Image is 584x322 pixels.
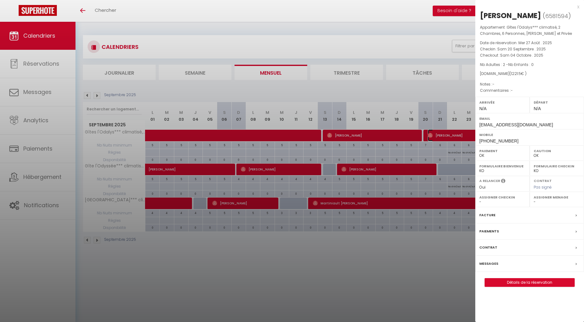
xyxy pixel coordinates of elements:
label: A relancer [479,178,500,184]
label: Formulaire Bienvenue [479,163,526,169]
span: [EMAIL_ADDRESS][DOMAIN_NAME] [479,122,553,127]
label: Formulaire Checkin [534,163,580,169]
label: Mobile [479,132,580,138]
span: 1221.5 [511,71,521,76]
label: Email [479,115,580,122]
span: Sam 04 Octobre . 2025 [500,53,543,58]
a: Détails de la réservation [485,278,574,287]
span: Mer 27 Août . 2025 [518,40,552,45]
div: x [475,3,579,11]
span: Nb Enfants : 0 [508,62,534,67]
p: Notes : [480,81,579,87]
span: Pas signé [534,184,552,190]
p: Checkout : [480,52,579,58]
p: Commentaires : [480,87,579,94]
label: Arrivée [479,99,526,105]
span: - [511,88,513,93]
label: Caution [534,148,580,154]
label: Paiements [479,228,499,235]
label: Contrat [479,244,497,251]
span: [PHONE_NUMBER] [479,138,518,143]
p: Date de réservation : [480,40,579,46]
label: Assigner Checkin [479,194,526,200]
label: Facture [479,212,495,218]
button: Détails de la réservation [485,278,575,287]
label: Messages [479,260,498,267]
span: 6581594 [545,12,568,20]
label: Contrat [534,178,552,182]
label: Assigner Menage [534,194,580,200]
span: - [492,82,495,87]
label: Paiement [479,148,526,154]
div: [PERSON_NAME] [480,11,541,21]
span: N/A [534,106,541,111]
span: Gîtes l'Odalys*** climatisé, 2 Chambres, 6 Personnes, [PERSON_NAME] et Privée [480,25,572,36]
i: Sélectionner OUI si vous souhaiter envoyer les séquences de messages post-checkout [501,178,505,185]
span: ( € ) [509,71,527,76]
p: Appartement : [480,24,579,37]
div: [DOMAIN_NAME] [480,71,579,77]
span: N/A [479,106,486,111]
p: Checkin : [480,46,579,52]
span: Sam 20 Septembre . 2025 [497,46,546,52]
span: ( ) [543,12,571,20]
label: Départ [534,99,580,105]
span: Nb Adultes : 2 - [480,62,534,67]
